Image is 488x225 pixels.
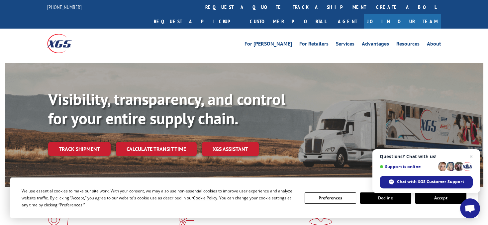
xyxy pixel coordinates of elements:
a: Customer Portal [245,14,331,29]
button: Decline [360,192,411,204]
span: Support is online [380,164,436,169]
a: Services [336,41,354,49]
a: For Retailers [299,41,329,49]
span: Chat with XGS Customer Support [380,176,473,188]
a: Open chat [460,198,480,218]
button: Preferences [305,192,356,204]
a: [PHONE_NUMBER] [47,4,82,10]
a: XGS ASSISTANT [202,142,259,156]
a: Agent [331,14,364,29]
a: Request a pickup [149,14,245,29]
b: Visibility, transparency, and control for your entire supply chain. [48,89,285,129]
div: Cookie Consent Prompt [10,177,478,218]
button: Accept [415,192,466,204]
a: About [427,41,441,49]
a: Advantages [362,41,389,49]
span: Preferences [60,202,82,208]
a: Track shipment [48,142,111,156]
span: Cookie Policy [193,195,217,201]
span: Questions? Chat with us! [380,154,473,159]
a: Join Our Team [364,14,441,29]
a: For [PERSON_NAME] [244,41,292,49]
div: We use essential cookies to make our site work. With your consent, we may also use non-essential ... [22,187,297,208]
a: Resources [396,41,420,49]
a: Calculate transit time [116,142,197,156]
span: Chat with XGS Customer Support [397,179,464,185]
